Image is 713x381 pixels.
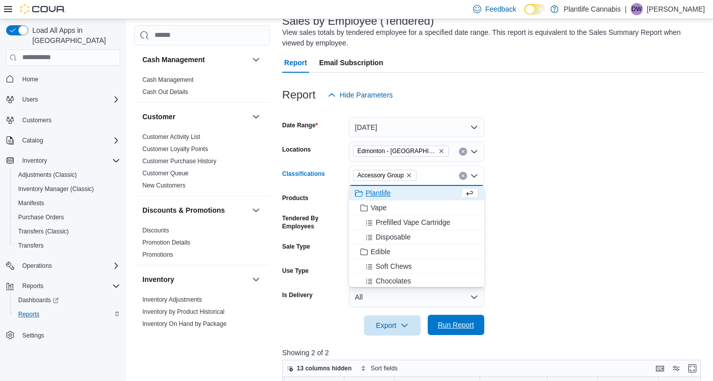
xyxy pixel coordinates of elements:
p: Showing 2 of 2 [282,348,705,358]
button: Operations [2,259,124,273]
div: View sales totals by tendered employee for a specified date range. This report is equivalent to t... [282,27,700,49]
span: Vape [371,203,387,213]
h3: Customer [142,112,175,122]
a: Manifests [14,197,48,209]
span: Customer Activity List [142,133,200,141]
span: Users [22,96,38,104]
label: Products [282,194,309,202]
a: Inventory by Product Historical [142,308,225,315]
label: Classifications [282,170,325,178]
span: Settings [18,328,120,341]
span: Catalog [22,136,43,145]
span: Feedback [485,4,516,14]
span: Inventory by Product Historical [142,308,225,316]
span: Customers [22,116,52,124]
a: Transfers [14,240,47,252]
span: Adjustments (Classic) [14,169,120,181]
div: Cash Management [134,74,270,102]
a: Promotions [142,251,173,258]
button: Clear input [459,148,467,156]
span: Home [22,75,38,83]
button: Reports [10,307,124,321]
a: Adjustments (Classic) [14,169,81,181]
span: Dashboards [18,296,59,304]
button: Cash Management [142,55,248,65]
span: Promotion Details [142,239,190,247]
a: Customer Loyalty Points [142,146,208,153]
button: Adjustments (Classic) [10,168,124,182]
button: Settings [2,327,124,342]
span: Settings [22,331,44,340]
button: Customers [2,113,124,127]
button: Remove Edmonton - Windermere Currents from selection in this group [438,148,444,154]
span: Manifests [14,197,120,209]
span: Reports [18,280,120,292]
button: Export [364,315,421,336]
span: Soft Chews [376,261,412,271]
a: Discounts [142,227,169,234]
span: Manifests [18,199,44,207]
span: Inventory Adjustments [142,296,202,304]
span: Operations [22,262,52,270]
span: Operations [18,260,120,272]
span: Inventory Manager (Classic) [18,185,94,193]
a: Inventory Adjustments [142,296,202,303]
button: Soft Chews [349,259,484,274]
div: Discounts & Promotions [134,224,270,265]
button: Discounts & Promotions [142,205,248,215]
span: Accessory Group [358,170,404,180]
button: Sort fields [356,362,401,374]
button: All [349,287,484,307]
label: Tendered By Employees [282,214,345,230]
span: Disposable [376,232,411,242]
button: Home [2,72,124,86]
a: Home [18,73,42,85]
h3: Sales by Employee (Tendered) [282,15,434,27]
a: Cash Management [142,76,193,83]
button: Inventory [2,154,124,168]
button: Purchase Orders [10,210,124,224]
span: Load All Apps in [GEOGRAPHIC_DATA] [28,25,120,45]
button: Reports [18,280,47,292]
button: Remove Accessory Group from selection in this group [406,172,412,178]
span: Home [18,73,120,85]
a: Cash Out Details [142,88,188,96]
span: Edmonton - Windermere Currents [353,146,449,157]
span: Prefilled Vape Cartridge [376,217,450,227]
label: Sale Type [282,243,310,251]
a: Inventory Manager (Classic) [14,183,98,195]
a: Inventory On Hand by Package [142,320,227,327]
p: [PERSON_NAME] [647,3,705,15]
div: Customer [134,131,270,196]
button: Open list of options [470,148,478,156]
a: Customers [18,114,56,126]
span: Inventory Manager (Classic) [14,183,120,195]
button: Reports [2,279,124,293]
span: Promotions [142,251,173,259]
button: Inventory [18,155,51,167]
span: Purchase Orders [18,213,64,221]
button: Hide Parameters [324,85,397,105]
button: Catalog [18,134,47,147]
button: Run Report [428,315,484,335]
a: Dashboards [10,293,124,307]
span: Discounts [142,226,169,234]
nav: Complex example [6,68,120,369]
button: Vape [349,201,484,215]
button: Catalog [2,133,124,148]
span: Transfers (Classic) [18,227,69,235]
input: Dark Mode [524,4,545,15]
button: Manifests [10,196,124,210]
span: Purchase Orders [14,211,120,223]
button: Transfers [10,239,124,253]
span: Customer Purchase History [142,157,217,165]
a: Promotion Details [142,239,190,246]
span: Transfers [14,240,120,252]
button: Chocolates [349,274,484,289]
button: Close list of options [470,172,478,180]
a: Purchase Orders [14,211,68,223]
span: Sort fields [371,364,397,372]
button: Users [2,92,124,107]
button: Inventory [250,273,262,285]
button: Customer [250,111,262,123]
